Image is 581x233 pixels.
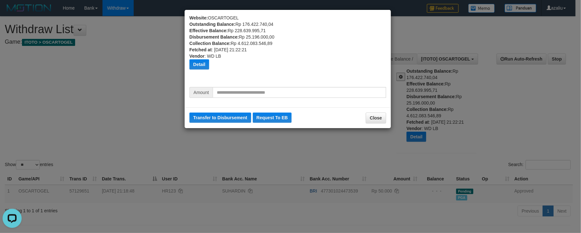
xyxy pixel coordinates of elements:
b: Disbursement Balance: [189,34,239,40]
button: Detail [189,59,209,69]
b: Vendor [189,54,204,59]
div: OSCARTOGEL Rp 176.422.740,04 Rp 228.639.995,71 Rp 25.196.000,00 Rp 4.612.083.546,89 : [DATE] 21:2... [189,15,386,87]
span: Amount [189,87,213,98]
b: Website: [189,15,208,20]
button: Open LiveChat chat widget [3,3,22,22]
b: Effective Balance: [189,28,228,33]
button: Close [366,113,386,123]
b: Outstanding Balance: [189,22,236,27]
button: Transfer to Disbursement [189,113,251,123]
button: Request To EB [253,113,292,123]
b: Fetched at [189,47,212,52]
b: Collection Balance: [189,41,231,46]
